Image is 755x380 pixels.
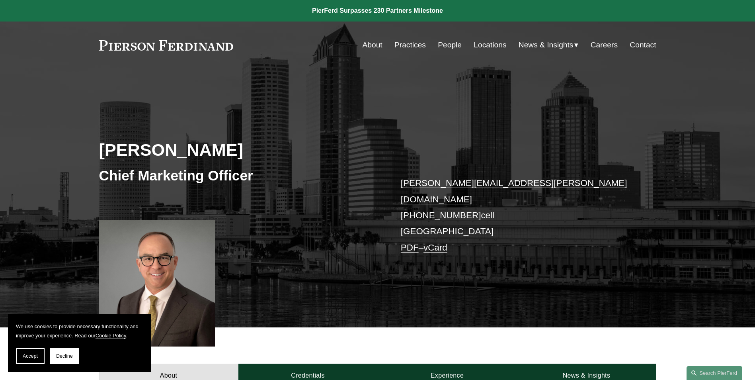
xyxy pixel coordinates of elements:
[401,243,419,253] a: PDF
[687,366,742,380] a: Search this site
[8,314,151,372] section: Cookie banner
[519,37,579,53] a: folder dropdown
[630,37,656,53] a: Contact
[96,333,126,339] a: Cookie Policy
[394,37,426,53] a: Practices
[474,37,506,53] a: Locations
[438,37,462,53] a: People
[56,353,73,359] span: Decline
[16,322,143,340] p: We use cookies to provide necessary functionality and improve your experience. Read our .
[50,348,79,364] button: Decline
[401,210,481,220] a: [PHONE_NUMBER]
[591,37,618,53] a: Careers
[423,243,447,253] a: vCard
[401,178,627,204] a: [PERSON_NAME][EMAIL_ADDRESS][PERSON_NAME][DOMAIN_NAME]
[401,175,633,256] p: cell [GEOGRAPHIC_DATA] –
[519,38,574,52] span: News & Insights
[99,139,378,160] h2: [PERSON_NAME]
[363,37,382,53] a: About
[16,348,45,364] button: Accept
[99,167,378,184] h3: Chief Marketing Officer
[23,353,38,359] span: Accept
